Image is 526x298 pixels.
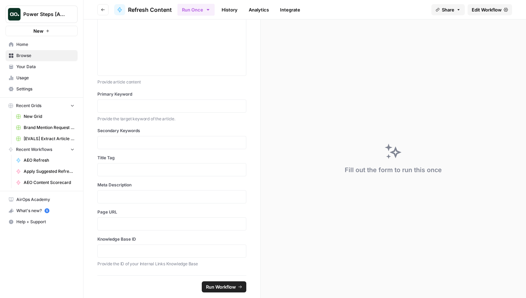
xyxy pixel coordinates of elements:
[114,4,172,15] a: Refresh Content
[24,136,74,142] span: [EVALS] Extract Article from URL Grid
[16,219,74,225] span: Help + Support
[97,91,246,97] label: Primary Keyword
[97,79,246,86] p: Provide article content
[97,182,246,188] label: Meta Description
[6,61,78,72] a: Your Data
[16,75,74,81] span: Usage
[13,166,78,177] a: Apply Suggested Refresh Changes
[128,6,172,14] span: Refresh Content
[6,144,78,155] button: Recent Workflows
[16,64,74,70] span: Your Data
[8,8,21,21] img: Power Steps [Admin] Logo
[13,155,78,166] a: AEO Refresh
[13,177,78,188] a: AEO Content Scorecard
[16,103,41,109] span: Recent Grids
[6,216,78,227] button: Help + Support
[217,4,242,15] a: History
[6,6,78,23] button: Workspace: Power Steps [Admin]
[6,39,78,50] a: Home
[16,196,74,203] span: AirOps Academy
[206,283,236,290] span: Run Workflow
[97,236,246,242] label: Knowledge Base ID
[431,4,465,15] button: Share
[13,133,78,144] a: [EVALS] Extract Article from URL Grid
[97,115,246,122] p: Provide the target keyword of the article.
[6,72,78,83] a: Usage
[472,6,502,13] span: Edit Workflow
[245,4,273,15] a: Analytics
[24,124,74,131] span: Brand Mention Request Generator Grid
[468,4,512,15] a: Edit Workflow
[33,27,43,34] span: New
[6,206,77,216] div: What's new?
[24,113,74,120] span: New Grid
[6,83,78,95] a: Settings
[97,155,246,161] label: Title Tag
[45,208,49,213] a: 5
[6,194,78,205] a: AirOps Academy
[24,168,74,175] span: Apply Suggested Refresh Changes
[6,205,78,216] button: What's new? 5
[97,260,246,267] p: Provide the ID of your Internal Links Knowledge Base
[97,209,246,215] label: Page URL
[23,11,65,18] span: Power Steps [Admin]
[276,4,304,15] a: Integrate
[24,157,74,163] span: AEO Refresh
[16,41,74,48] span: Home
[13,122,78,133] a: Brand Mention Request Generator Grid
[345,165,442,175] div: Fill out the form to run this once
[6,100,78,111] button: Recent Grids
[202,281,246,292] button: Run Workflow
[16,146,52,153] span: Recent Workflows
[442,6,454,13] span: Share
[16,86,74,92] span: Settings
[6,50,78,61] a: Browse
[6,26,78,36] button: New
[24,179,74,186] span: AEO Content Scorecard
[13,111,78,122] a: New Grid
[177,4,215,16] button: Run Once
[16,53,74,59] span: Browse
[97,128,246,134] label: Secondary Keywords
[46,209,48,212] text: 5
